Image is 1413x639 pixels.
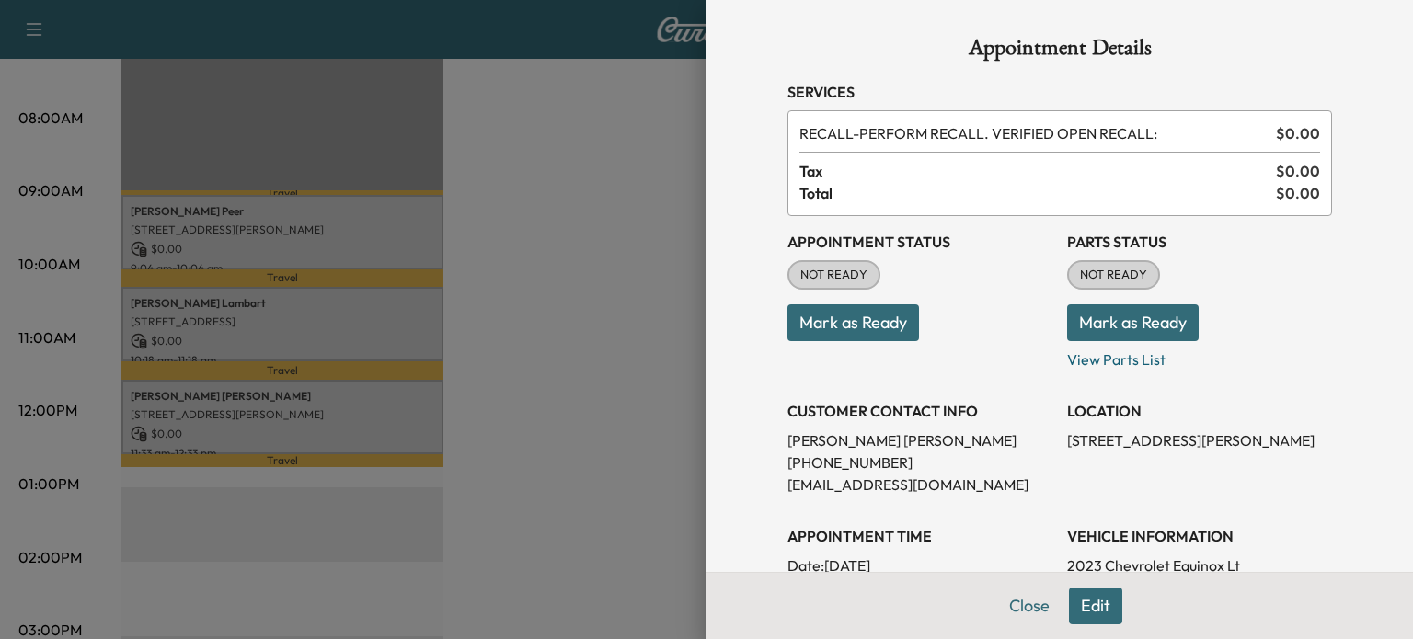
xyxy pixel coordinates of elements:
[787,525,1052,547] h3: APPOINTMENT TIME
[997,588,1062,624] button: Close
[787,304,919,341] button: Mark as Ready
[787,429,1052,451] p: [PERSON_NAME] [PERSON_NAME]
[787,231,1052,253] h3: Appointment Status
[1067,429,1332,451] p: [STREET_ADDRESS][PERSON_NAME]
[787,81,1332,103] h3: Services
[1276,122,1320,144] span: $ 0.00
[789,266,879,284] span: NOT READY
[1067,341,1332,371] p: View Parts List
[787,400,1052,422] h3: CUSTOMER CONTACT INFO
[787,554,1052,576] p: Date: [DATE]
[799,160,1276,182] span: Tax
[799,122,1269,144] span: PERFORM RECALL. VERIFIED OPEN RECALL:
[1067,400,1332,422] h3: LOCATION
[1067,554,1332,576] p: 2023 Chevrolet Equinox Lt
[1069,588,1122,624] button: Edit
[1067,525,1332,547] h3: VEHICLE INFORMATION
[1067,231,1332,253] h3: Parts Status
[1069,266,1158,284] span: NOT READY
[787,474,1052,496] p: [EMAIL_ADDRESS][DOMAIN_NAME]
[787,37,1332,66] h1: Appointment Details
[1276,182,1320,204] span: $ 0.00
[799,182,1276,204] span: Total
[1276,160,1320,182] span: $ 0.00
[787,451,1052,474] p: [PHONE_NUMBER]
[1067,304,1199,341] button: Mark as Ready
